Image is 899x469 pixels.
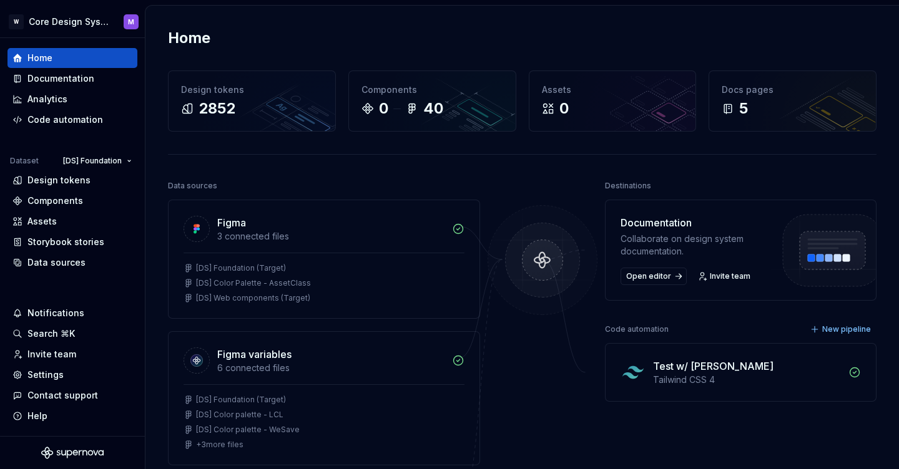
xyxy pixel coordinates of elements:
[217,230,445,243] div: 3 connected files
[653,359,774,374] div: Test w/ [PERSON_NAME]
[57,152,137,170] button: [DS] Foundation
[7,89,137,109] a: Analytics
[196,263,286,273] div: [DS] Foundation (Target)
[626,271,671,281] span: Open editor
[196,410,283,420] div: [DS] Color palette - LCL
[168,70,336,132] a: Design tokens2852
[807,321,877,338] button: New pipeline
[739,99,748,118] div: 5
[7,48,137,68] a: Home
[653,374,841,386] div: Tailwind CSS 4
[605,321,669,338] div: Code automation
[168,28,210,48] h2: Home
[27,174,91,186] div: Design tokens
[7,385,137,405] button: Contact support
[694,268,756,285] a: Invite team
[217,347,292,362] div: Figma variables
[9,14,24,29] div: W
[181,84,323,96] div: Design tokens
[7,232,137,252] a: Storybook stories
[7,170,137,190] a: Design tokens
[196,395,286,405] div: [DS] Foundation (Target)
[217,215,246,230] div: Figma
[7,110,137,130] a: Code automation
[7,365,137,385] a: Settings
[7,211,137,231] a: Assets
[196,293,310,303] div: [DS] Web components (Target)
[27,72,94,85] div: Documentation
[27,327,75,340] div: Search ⌘K
[7,406,137,426] button: Help
[710,271,750,281] span: Invite team
[7,191,137,211] a: Components
[542,84,684,96] div: Assets
[63,156,122,166] span: [DS] Foundation
[379,99,388,118] div: 0
[168,331,480,465] a: Figma variables6 connected files[DS] Foundation (Target)[DS] Color palette - LCL[DS] Color palett...
[348,70,516,132] a: Components040
[27,215,57,228] div: Assets
[7,344,137,364] a: Invite team
[709,70,877,132] a: Docs pages5
[217,362,445,374] div: 6 connected files
[41,447,104,459] svg: Supernova Logo
[10,156,39,166] div: Dataset
[621,233,771,258] div: Collaborate on design system documentation.
[27,52,52,64] div: Home
[27,389,98,402] div: Contact support
[27,236,104,248] div: Storybook stories
[27,195,83,207] div: Components
[199,99,235,118] div: 2852
[27,93,67,105] div: Analytics
[27,369,64,381] div: Settings
[361,84,503,96] div: Components
[196,425,300,435] div: [DS] Color palette - WeSave
[822,324,871,334] span: New pipeline
[605,177,651,195] div: Destinations
[168,177,217,195] div: Data sources
[423,99,443,118] div: 40
[196,278,311,288] div: [DS] Color Palette - AssetClass
[27,256,86,269] div: Data sources
[27,410,47,422] div: Help
[7,69,137,89] a: Documentation
[7,253,137,273] a: Data sources
[2,8,142,35] button: WCore Design SystemM
[559,99,569,118] div: 0
[27,307,84,319] div: Notifications
[128,17,134,27] div: M
[7,324,137,344] button: Search ⌘K
[168,200,480,319] a: Figma3 connected files[DS] Foundation (Target)[DS] Color Palette - AssetClass[DS] Web components ...
[29,16,109,28] div: Core Design System
[722,84,863,96] div: Docs pages
[27,114,103,126] div: Code automation
[529,70,697,132] a: Assets0
[27,348,76,360] div: Invite team
[196,440,243,450] div: + 3 more files
[7,303,137,323] button: Notifications
[621,215,771,230] div: Documentation
[621,268,687,285] a: Open editor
